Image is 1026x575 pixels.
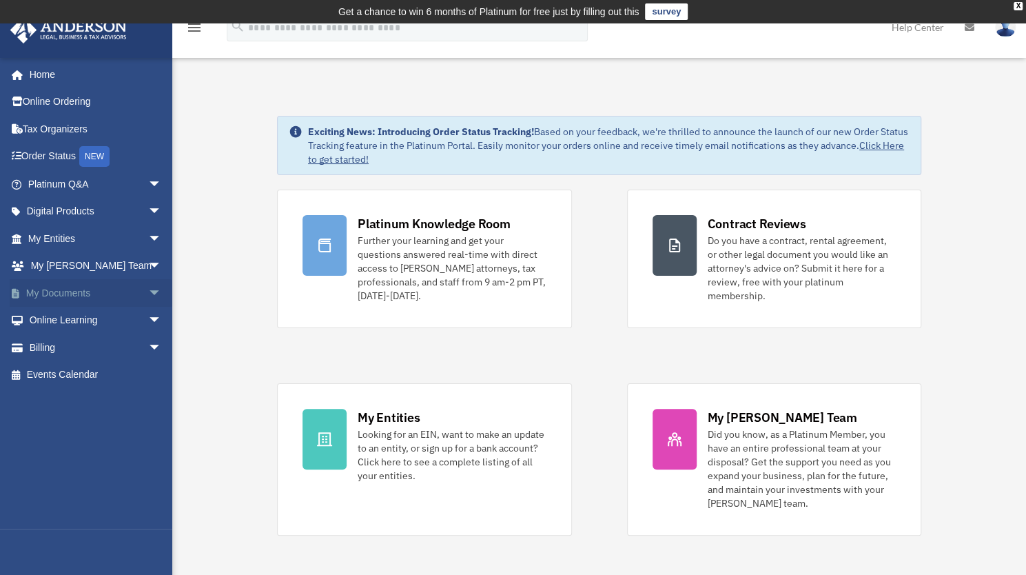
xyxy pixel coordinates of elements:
div: close [1014,2,1023,10]
a: Home [10,61,176,88]
div: Contract Reviews [708,215,806,232]
a: Platinum Knowledge Room Further your learning and get your questions answered real-time with dire... [277,190,572,328]
div: Get a chance to win 6 months of Platinum for free just by filling out this [338,3,639,20]
a: Billingarrow_drop_down [10,334,183,361]
a: My Documentsarrow_drop_down [10,279,183,307]
span: arrow_drop_down [148,170,176,199]
a: Events Calendar [10,361,183,389]
a: Digital Productsarrow_drop_down [10,198,183,225]
div: My Entities [358,409,420,426]
div: Based on your feedback, we're thrilled to announce the launch of our new Order Status Tracking fe... [308,125,910,166]
a: My [PERSON_NAME] Team Did you know, as a Platinum Member, you have an entire professional team at... [627,383,922,536]
a: Order StatusNEW [10,143,183,171]
div: Further your learning and get your questions answered real-time with direct access to [PERSON_NAM... [358,234,546,303]
a: Platinum Q&Aarrow_drop_down [10,170,183,198]
img: Anderson Advisors Platinum Portal [6,17,131,43]
a: menu [186,24,203,36]
a: Contract Reviews Do you have a contract, rental agreement, or other legal document you would like... [627,190,922,328]
span: arrow_drop_down [148,225,176,253]
a: Online Ordering [10,88,183,116]
div: Platinum Knowledge Room [358,215,511,232]
div: Did you know, as a Platinum Member, you have an entire professional team at your disposal? Get th... [708,427,896,510]
div: NEW [79,146,110,167]
i: menu [186,19,203,36]
a: My Entitiesarrow_drop_down [10,225,183,252]
span: arrow_drop_down [148,252,176,281]
a: Tax Organizers [10,115,183,143]
strong: Exciting News: Introducing Order Status Tracking! [308,125,534,138]
a: survey [645,3,688,20]
div: Looking for an EIN, want to make an update to an entity, or sign up for a bank account? Click her... [358,427,546,483]
span: arrow_drop_down [148,307,176,335]
a: Click Here to get started! [308,139,904,165]
a: My Entities Looking for an EIN, want to make an update to an entity, or sign up for a bank accoun... [277,383,572,536]
span: arrow_drop_down [148,279,176,307]
i: search [230,19,245,34]
a: Online Learningarrow_drop_down [10,307,183,334]
div: Do you have a contract, rental agreement, or other legal document you would like an attorney's ad... [708,234,896,303]
img: User Pic [995,17,1016,37]
div: My [PERSON_NAME] Team [708,409,857,426]
a: My [PERSON_NAME] Teamarrow_drop_down [10,252,183,280]
span: arrow_drop_down [148,198,176,226]
span: arrow_drop_down [148,334,176,362]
